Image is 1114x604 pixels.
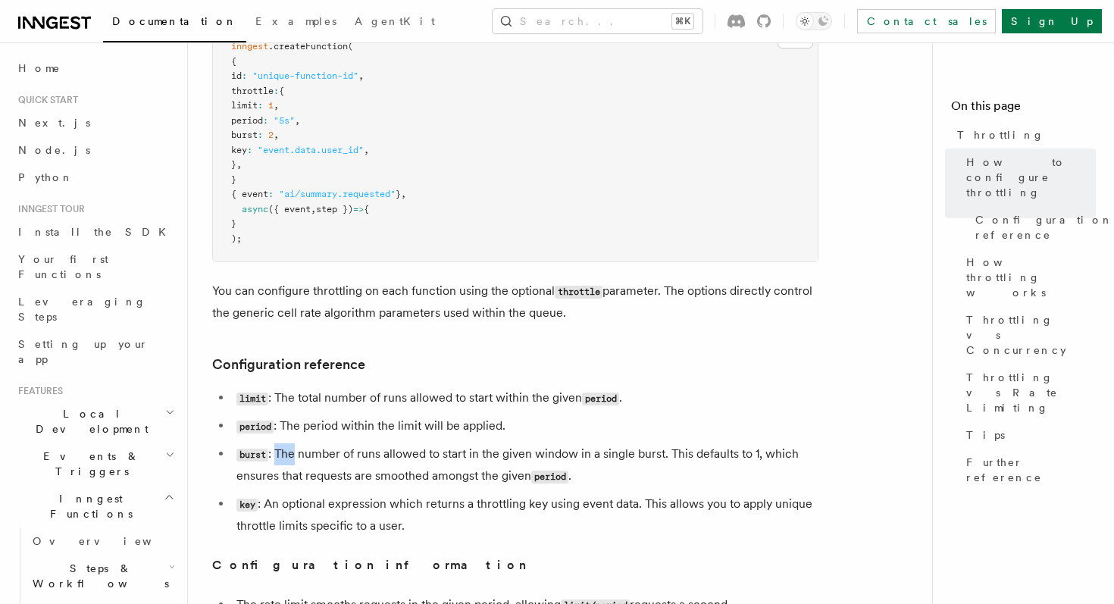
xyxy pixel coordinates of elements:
a: Python [12,164,178,191]
button: Toggle dark mode [796,12,832,30]
span: : [274,86,279,96]
span: } [231,174,236,185]
a: Configuration reference [969,206,1096,249]
a: Overview [27,527,178,555]
h4: On this page [951,97,1096,121]
li: : The total number of runs allowed to start within the given . [232,387,818,409]
span: Inngest Functions [12,491,164,521]
a: Throttling vs Concurrency [960,306,1096,364]
span: throttle [231,86,274,96]
span: : [268,189,274,199]
span: Node.js [18,144,90,156]
span: burst [231,130,258,140]
a: Throttling [951,121,1096,149]
span: , [401,189,406,199]
span: , [358,70,364,81]
span: "unique-function-id" [252,70,358,81]
span: ); [231,233,242,244]
span: Next.js [18,117,90,129]
button: Local Development [12,400,178,443]
span: async [242,204,268,214]
code: key [236,499,258,512]
span: "ai/summary.requested" [279,189,396,199]
span: Install the SDK [18,226,175,238]
p: You can configure throttling on each function using the optional parameter. The options directly ... [212,280,818,324]
span: Configuration reference [975,212,1113,243]
span: , [274,100,279,111]
span: Inngest tour [12,203,85,215]
a: How to configure throttling [960,149,1096,206]
code: burst [236,449,268,462]
span: { [279,86,284,96]
span: , [274,130,279,140]
span: Throttling [957,127,1044,142]
a: Install the SDK [12,218,178,246]
span: limit [231,100,258,111]
li: : The period within the limit will be applied. [232,415,818,437]
a: Documentation [103,5,246,42]
span: Further reference [966,455,1096,485]
kbd: ⌘K [672,14,693,29]
button: Inngest Functions [12,485,178,527]
span: : [242,70,247,81]
a: Configuration reference [212,354,365,375]
a: Home [12,55,178,82]
a: Further reference [960,449,1096,491]
span: } [396,189,401,199]
span: 1 [268,100,274,111]
code: throttle [555,286,602,299]
span: Python [18,171,74,183]
span: step }) [316,204,353,214]
a: Throttling vs Rate Limiting [960,364,1096,421]
span: Leveraging Steps [18,296,146,323]
span: } [231,159,236,170]
span: : [258,100,263,111]
span: 2 [268,130,274,140]
span: Quick start [12,94,78,106]
span: ( [348,41,353,52]
button: Search...⌘K [493,9,703,33]
span: How throttling works [966,255,1096,300]
a: Examples [246,5,346,41]
span: Your first Functions [18,253,108,280]
span: Setting up your app [18,338,149,365]
a: Node.js [12,136,178,164]
span: { [231,56,236,67]
span: Overview [33,535,189,547]
button: Events & Triggers [12,443,178,485]
span: Local Development [12,406,165,437]
a: Sign Up [1002,9,1102,33]
span: , [295,115,300,126]
span: { [364,204,369,214]
span: => [353,204,364,214]
button: Steps & Workflows [27,555,178,597]
code: period [582,393,619,405]
span: inngest [231,41,268,52]
a: Tips [960,421,1096,449]
span: Documentation [112,15,237,27]
a: Contact sales [857,9,996,33]
span: AgentKit [355,15,435,27]
span: Features [12,385,63,397]
span: How to configure throttling [966,155,1096,200]
span: id [231,70,242,81]
span: "5s" [274,115,295,126]
span: } [231,218,236,229]
span: period [231,115,263,126]
span: : [258,130,263,140]
strong: Configuration information [212,558,527,572]
a: Your first Functions [12,246,178,288]
span: Examples [255,15,336,27]
span: Events & Triggers [12,449,165,479]
span: .createFunction [268,41,348,52]
span: : [263,115,268,126]
span: Steps & Workflows [27,561,169,591]
code: limit [236,393,268,405]
span: Tips [966,427,1005,443]
li: : An optional expression which returns a throttling key using event data. This allows you to appl... [232,493,818,537]
span: "event.data.user_id" [258,145,364,155]
a: Setting up your app [12,330,178,373]
span: : [247,145,252,155]
span: , [311,204,316,214]
a: Next.js [12,109,178,136]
